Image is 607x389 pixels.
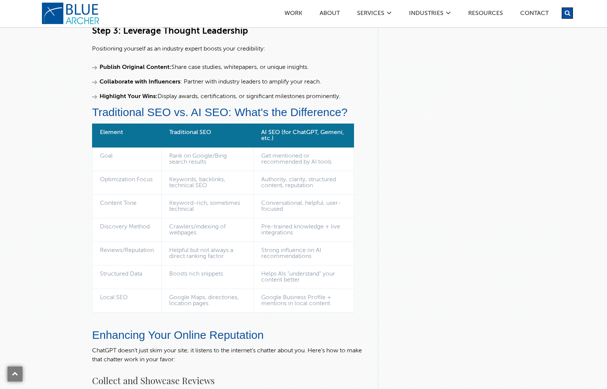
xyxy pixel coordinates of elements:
p: Positioning yourself as an industry expert boosts your credibility: [92,45,367,54]
p: ChatGPT doesn’t just skim your site; it listens to the internet’s chatter about you. Here’s how t... [92,346,367,364]
td: Local SEO [92,289,161,313]
td: Keywords, backlinks, technical SEO [161,171,253,195]
td: Discovery Method [92,218,161,242]
td: Helps AIs "understand" your content better [253,265,354,289]
td: Content Tone [92,195,161,218]
a: Industries [409,10,444,18]
td: Google Maps, directories, location pages [161,289,253,313]
strong: Publish Original Content: [100,64,171,70]
h4: Collect and Showcase Reviews [92,374,367,387]
td: Conversational, helpful, user-focused [253,195,354,218]
td: Authority, clarity, structured content, reputation [253,171,354,195]
th: Traditional SEO [161,124,253,148]
td: Google Business Profile + mentions in local content [253,289,354,313]
td: Structured Data [92,265,161,289]
h2: Traditional SEO vs. AI SEO: What's the Difference? [92,107,367,118]
td: Get mentioned or recommended by AI tools [253,148,354,171]
td: Pre-trained knowledge + live integrations [253,218,354,242]
td: Optimization Focus [92,171,161,195]
td: Reviews/Reputation [92,242,161,265]
a: ABOUT [319,10,340,18]
td: Keyword-rich, sometimes technical [161,195,253,218]
td: Helpful but not always a direct ranking factor [161,242,253,265]
a: Contact [520,10,549,18]
h3: Step 3: Leverage Thought Leadership [92,25,367,37]
td: Goal [92,148,161,171]
li: : Partner with industry leaders to amplify your reach. [92,78,367,86]
a: logo [42,2,101,25]
a: SERVICES [357,10,385,18]
th: Element [92,124,161,148]
td: Crawlers/indexing of webpages [161,218,253,242]
strong: Collaborate with Influencers [100,79,180,85]
td: Boosts rich snippets [161,265,253,289]
a: Work [284,10,303,18]
li: Display awards, certifications, or significant milestones prominently. [92,92,367,101]
li: Share case studies, whitepapers, or unique insights. [92,63,367,72]
th: AI SEO (for ChatGPT, Gemeni, etc.) [253,124,354,148]
td: Rank on Google/Bing search results [161,148,253,171]
a: Resources [468,10,503,18]
strong: Highlight Your Wins: [100,94,158,100]
td: Strong influence on AI recommendations [253,242,354,265]
h2: Enhancing Your Online Reputation [92,329,367,341]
